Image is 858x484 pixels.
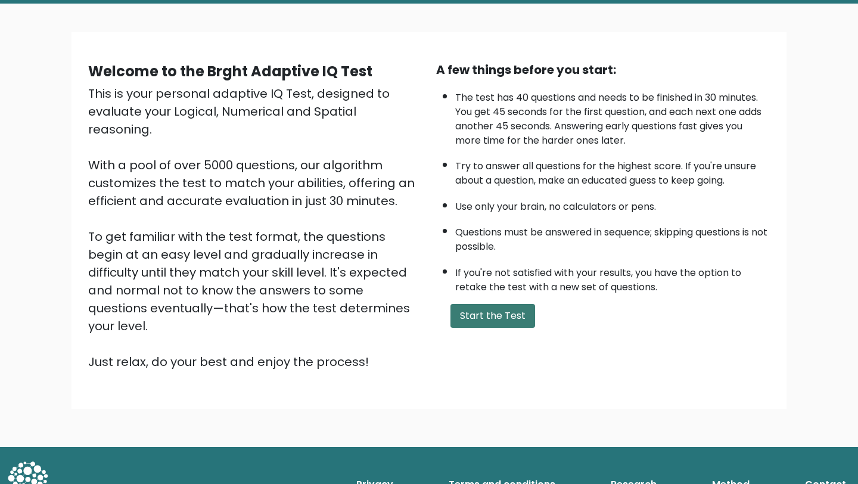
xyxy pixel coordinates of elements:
div: A few things before you start: [436,61,770,79]
button: Start the Test [450,304,535,328]
li: Questions must be answered in sequence; skipping questions is not possible. [455,219,770,254]
li: If you're not satisfied with your results, you have the option to retake the test with a new set ... [455,260,770,294]
li: Use only your brain, no calculators or pens. [455,194,770,214]
li: The test has 40 questions and needs to be finished in 30 minutes. You get 45 seconds for the firs... [455,85,770,148]
li: Try to answer all questions for the highest score. If you're unsure about a question, make an edu... [455,153,770,188]
b: Welcome to the Brght Adaptive IQ Test [88,61,372,81]
div: This is your personal adaptive IQ Test, designed to evaluate your Logical, Numerical and Spatial ... [88,85,422,371]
